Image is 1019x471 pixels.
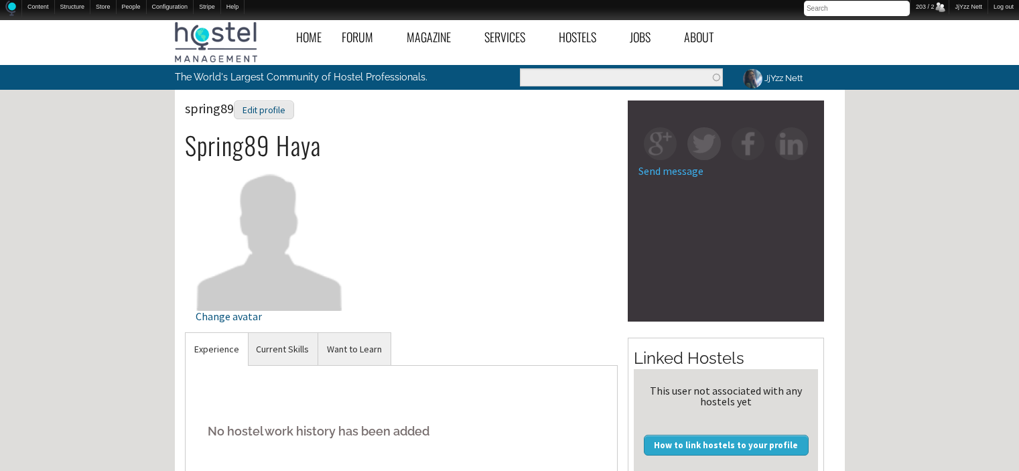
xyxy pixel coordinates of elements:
[644,435,809,455] a: How to link hostels to your profile
[286,22,332,52] a: Home
[674,22,737,52] a: About
[175,65,454,89] p: The World's Largest Community of Hostel Professionals.
[247,333,318,366] a: Current Skills
[185,131,618,159] h2: Spring89 Haya
[520,68,723,86] input: Enter the terms you wish to search for.
[234,100,294,117] a: Edit profile
[196,228,344,322] a: Change avatar
[196,162,344,310] img: spring89's picture
[733,65,811,91] a: JjYzz Nett
[620,22,674,52] a: Jobs
[185,100,294,117] span: spring89
[186,333,248,366] a: Experience
[549,22,620,52] a: Hostels
[687,127,720,160] img: tw-square.png
[741,67,764,90] img: JjYzz Nett's picture
[644,127,677,160] img: gp-square.png
[638,164,703,178] a: Send message
[732,127,764,160] img: fb-square.png
[175,22,257,62] img: Hostel Management Home
[196,411,608,452] h5: No hostel work history has been added
[804,1,910,16] input: Search
[234,100,294,120] div: Edit profile
[775,127,808,160] img: in-square.png
[634,347,818,370] h2: Linked Hostels
[397,22,474,52] a: Magazine
[639,385,813,407] div: This user not associated with any hostels yet
[318,333,391,366] a: Want to Learn
[5,1,16,16] img: Home
[332,22,397,52] a: Forum
[196,311,344,322] div: Change avatar
[474,22,549,52] a: Services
